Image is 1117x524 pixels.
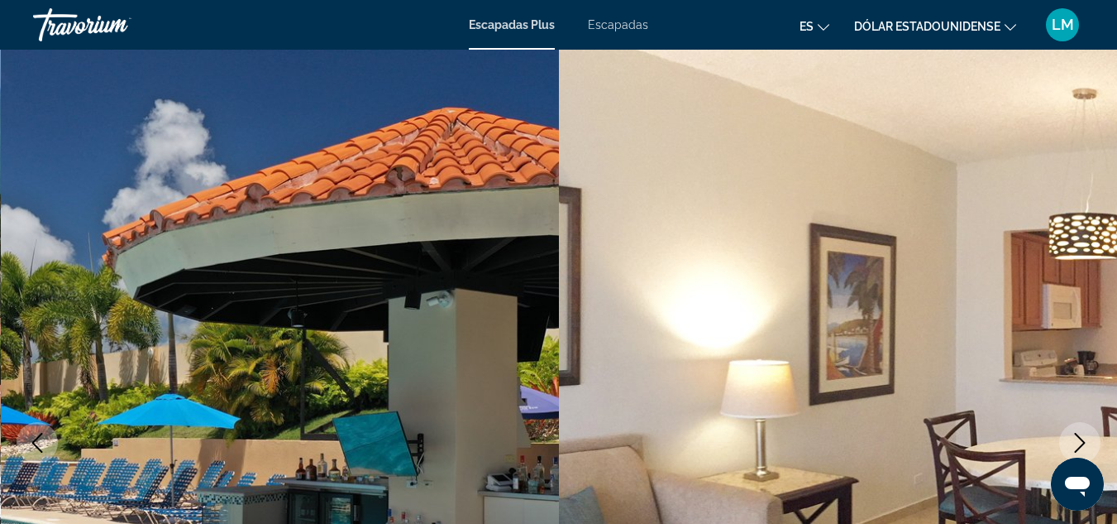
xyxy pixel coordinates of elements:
font: LM [1052,16,1074,33]
font: es [800,20,814,33]
a: Escapadas [588,18,648,31]
iframe: Botón para iniciar la ventana de mensajería [1051,458,1104,511]
button: Next image [1059,422,1100,464]
button: Cambiar idioma [800,14,829,38]
a: Travorium [33,3,198,46]
button: Menú de usuario [1041,7,1084,42]
button: Previous image [17,422,58,464]
button: Cambiar moneda [854,14,1016,38]
font: Dólar estadounidense [854,20,1000,33]
a: Escapadas Plus [469,18,555,31]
